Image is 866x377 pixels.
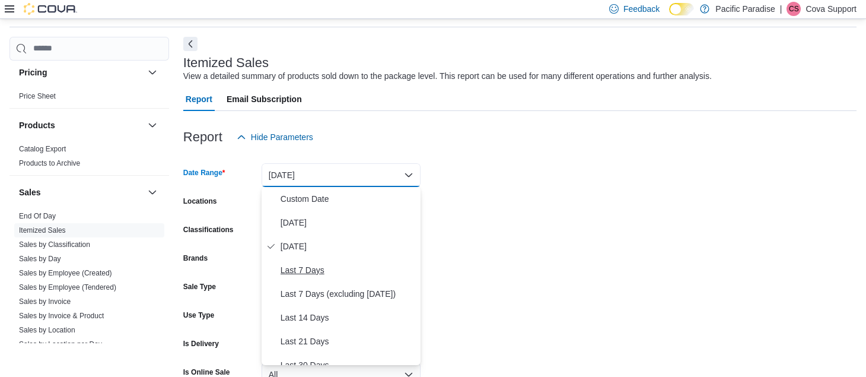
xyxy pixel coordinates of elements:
label: Is Delivery [183,339,219,349]
a: End Of Day [19,212,56,220]
span: Sales by Location per Day [19,340,102,349]
span: Dark Mode [669,15,670,16]
a: Sales by Location per Day [19,340,102,349]
a: Itemized Sales [19,226,66,235]
img: Cova [24,3,77,15]
a: Price Sheet [19,92,56,100]
h3: Products [19,119,55,131]
span: Email Subscription [227,87,302,111]
button: Hide Parameters [232,125,318,149]
p: Cova Support [805,2,857,16]
span: Products to Archive [19,159,80,168]
label: Sale Type [183,282,216,292]
h3: Itemized Sales [183,56,269,70]
span: Sales by Employee (Tendered) [19,283,116,292]
button: Products [19,119,143,131]
button: Pricing [19,66,143,78]
a: Sales by Employee (Created) [19,269,112,277]
span: CS [789,2,799,16]
a: Sales by Classification [19,240,90,249]
h3: Sales [19,186,41,198]
button: Next [183,37,198,51]
label: Date Range [183,168,225,178]
span: Last 14 Days [281,311,416,325]
label: Classifications [183,225,234,235]
span: Last 7 Days [281,263,416,277]
span: Itemized Sales [19,226,66,235]
a: Catalog Export [19,145,66,153]
h3: Pricing [19,66,47,78]
div: Pricing [9,89,169,108]
span: Report [186,87,212,111]
span: Feedback [623,3,660,15]
span: End Of Day [19,211,56,221]
label: Brands [183,254,208,263]
span: Catalog Export [19,144,66,154]
p: Pacific Paradise [715,2,775,16]
h3: Report [183,130,222,144]
span: Price Sheet [19,91,56,101]
span: Sales by Invoice & Product [19,311,104,321]
label: Use Type [183,311,214,320]
button: Sales [145,185,160,199]
input: Dark Mode [669,3,694,15]
span: [DATE] [281,216,416,230]
a: Products to Archive [19,159,80,167]
a: Sales by Employee (Tendered) [19,283,116,292]
div: Cova Support [787,2,801,16]
span: [DATE] [281,239,416,254]
a: Sales by Location [19,326,75,334]
button: Pricing [145,65,160,80]
span: Sales by Employee (Created) [19,268,112,278]
span: Hide Parameters [251,131,313,143]
div: Products [9,142,169,175]
a: Sales by Invoice [19,297,71,306]
p: | [780,2,782,16]
span: Last 21 Days [281,334,416,349]
span: Custom Date [281,192,416,206]
label: Locations [183,197,217,206]
button: [DATE] [262,163,421,187]
span: Sales by Day [19,254,61,264]
a: Sales by Day [19,255,61,263]
span: Last 30 Days [281,358,416,372]
div: Select listbox [262,187,421,365]
span: Last 7 Days (excluding [DATE]) [281,287,416,301]
button: Sales [19,186,143,198]
button: Products [145,118,160,132]
span: Sales by Location [19,325,75,335]
div: View a detailed summary of products sold down to the package level. This report can be used for m... [183,70,712,83]
a: Sales by Invoice & Product [19,312,104,320]
label: Is Online Sale [183,368,230,377]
